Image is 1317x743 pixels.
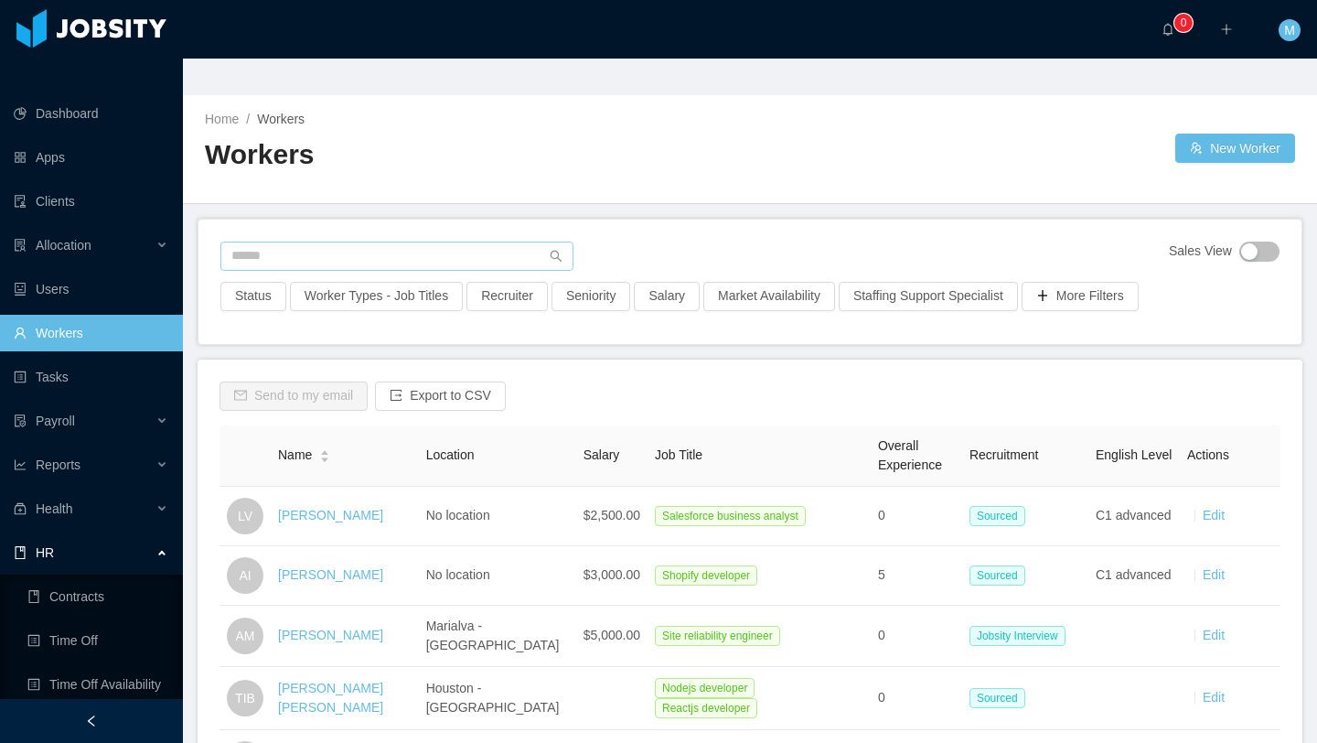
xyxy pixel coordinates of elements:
[1284,19,1295,41] span: M
[655,506,806,526] span: Salesforce business analyst
[36,501,72,516] span: Health
[655,678,755,698] span: Nodejs developer
[278,681,383,715] a: [PERSON_NAME] [PERSON_NAME]
[466,282,548,311] button: Recruiter
[584,567,640,582] span: $3,000.00
[14,502,27,515] i: icon: medicine-box
[1088,487,1180,546] td: C1 advanced
[871,606,962,667] td: 0
[1203,690,1225,705] a: Edit
[969,626,1065,646] span: Jobsity Interview
[14,359,168,395] a: icon: profileTasks
[36,414,75,428] span: Payroll
[205,112,239,126] a: Home
[584,508,640,522] span: $2,500.00
[871,487,962,546] td: 0
[320,448,330,454] i: icon: caret-up
[235,680,255,716] span: TIB
[27,578,168,615] a: icon: bookContracts
[1022,282,1139,311] button: icon: plusMore Filters
[584,628,640,642] span: $5,000.00
[1169,242,1232,262] span: Sales View
[703,282,835,311] button: Market Availability
[14,271,168,307] a: icon: robotUsers
[1203,508,1225,522] a: Edit
[220,282,286,311] button: Status
[375,382,506,411] button: icon: exportExport to CSV
[655,565,757,586] span: Shopify developer
[278,446,312,465] span: Name
[969,565,1025,586] span: Sourced
[839,282,1018,311] button: Staffing Support Specialist
[419,606,576,667] td: Marialva - [GEOGRAPHIC_DATA]
[36,545,54,560] span: HR
[1187,447,1229,462] span: Actions
[14,315,168,351] a: icon: userWorkers
[278,628,383,642] a: [PERSON_NAME]
[246,112,250,126] span: /
[36,458,80,472] span: Reports
[239,557,251,594] span: AI
[1203,567,1225,582] a: Edit
[871,667,962,730] td: 0
[550,250,562,263] i: icon: search
[14,183,168,220] a: icon: auditClients
[419,546,576,606] td: No location
[1088,546,1180,606] td: C1 advanced
[655,447,702,462] span: Job Title
[655,626,780,646] span: Site reliability engineer
[551,282,630,311] button: Seniority
[27,666,168,703] a: icon: profileTime Off Availability
[257,112,305,126] span: Workers
[1175,134,1295,163] button: icon: usergroup-addNew Worker
[278,567,383,582] a: [PERSON_NAME]
[14,458,27,471] i: icon: line-chart
[1203,628,1225,642] a: Edit
[27,622,168,659] a: icon: profileTime Off
[236,618,255,654] span: AM
[238,498,252,534] span: LV
[14,415,27,427] i: icon: file-protect
[320,455,330,460] i: icon: caret-down
[419,487,576,546] td: No location
[426,447,475,462] span: Location
[871,546,962,606] td: 5
[36,238,91,253] span: Allocation
[655,698,757,718] span: Reactjs developer
[290,282,463,311] button: Worker Types - Job Titles
[14,95,168,132] a: icon: pie-chartDashboard
[85,715,98,727] i: icon: left
[1096,447,1172,462] span: English Level
[584,447,620,462] span: Salary
[969,506,1025,526] span: Sourced
[878,438,942,472] span: Overall Experience
[969,688,1025,708] span: Sourced
[969,447,1038,462] span: Recruitment
[14,139,168,176] a: icon: appstoreApps
[205,136,750,174] h2: Workers
[278,508,383,522] a: [PERSON_NAME]
[419,667,576,730] td: Houston - [GEOGRAPHIC_DATA]
[319,447,330,460] div: Sort
[14,546,27,559] i: icon: book
[14,239,27,252] i: icon: solution
[634,282,700,311] button: Salary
